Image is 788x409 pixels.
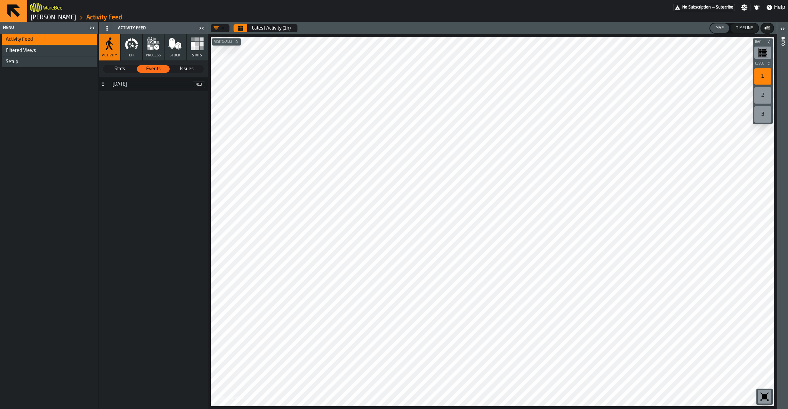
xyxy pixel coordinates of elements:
[753,105,773,124] div: button-toolbar-undefined
[753,86,773,105] div: button-toolbar-undefined
[211,24,229,32] div: DropdownMenuValue-
[731,23,758,33] button: button-Timeline
[774,3,785,12] span: Help
[30,1,42,14] a: logo-header
[682,5,711,10] span: No Subscription
[673,4,735,11] a: link-to-/wh/i/1653e8cc-126b-480f-9c47-e01e76aa4a88/pricing/
[2,45,97,56] li: menu Filtered Views
[716,5,733,10] span: Subscribe
[778,23,787,36] label: button-toggle-Open
[780,36,785,407] div: Info
[759,391,770,402] svg: Reset zoom and position
[0,22,98,34] header: Menu
[170,53,181,58] span: Stock
[753,67,773,86] div: button-toolbar-undefined
[43,4,63,11] h2: Sub Title
[99,77,208,91] h3: title-section-19 September
[733,26,756,31] div: Timeline
[170,65,203,73] div: thumb
[761,23,773,33] button: button-
[137,65,170,73] label: button-switch-multi-Events
[754,62,765,66] span: Level
[31,14,76,21] a: link-to-/wh/i/1653e8cc-126b-480f-9c47-e01e76aa4a88/simulations
[234,24,247,32] button: Select date range Select date range
[753,38,773,45] button: button-
[213,40,233,44] span: Visits (All)
[170,65,204,73] label: button-switch-multi-Issues
[234,24,297,32] div: Select date range
[99,82,107,87] button: Button-19 September-closed
[753,60,773,67] button: button-
[87,24,97,32] label: button-toggle-Close me
[754,68,771,85] div: 1
[2,34,97,45] li: menu Activity Feed
[248,21,295,35] button: Select date range
[753,45,773,60] div: button-toolbar-undefined
[103,65,137,73] label: button-switch-multi-Stats
[754,87,771,104] div: 2
[712,5,715,10] span: —
[86,14,122,21] a: link-to-/wh/i/1653e8cc-126b-480f-9c47-e01e76aa4a88/feed/005d0a57-fc0b-4500-9842-3456f0aceb58
[2,56,97,68] li: menu Setup
[710,23,729,33] button: button-Map
[104,66,136,72] span: Stats
[103,65,136,73] div: thumb
[754,106,771,123] div: 3
[213,25,224,31] div: DropdownMenuValue-
[673,4,735,11] div: Menu Subscription
[212,38,241,45] button: button-
[100,23,197,34] div: Activity Feed
[193,81,205,88] span: 413
[146,53,161,58] span: process
[751,4,763,11] label: button-toggle-Notifications
[108,82,193,87] div: [DATE]
[192,53,202,58] span: Stats
[763,3,788,12] label: button-toggle-Help
[137,65,170,73] div: thumb
[777,22,788,409] header: Info
[212,391,251,405] a: logo-header
[738,4,750,11] label: button-toggle-Settings
[6,37,33,42] span: Activity Feed
[30,14,408,22] nav: Breadcrumb
[6,59,18,65] span: Setup
[171,66,203,72] span: Issues
[102,53,117,58] span: Activity
[756,389,773,405] div: button-toolbar-undefined
[2,25,87,30] div: Menu
[754,40,765,44] span: Bay
[137,66,170,72] span: Events
[6,48,36,53] span: Filtered Views
[197,24,206,32] label: button-toggle-Close me
[129,53,134,58] span: KPI
[252,25,291,31] div: Latest Activity (1h)
[713,26,726,31] div: Map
